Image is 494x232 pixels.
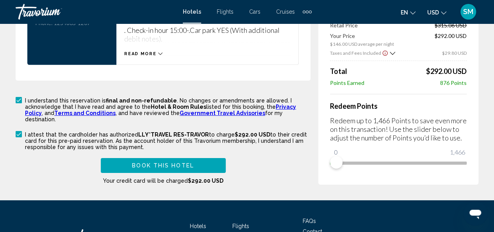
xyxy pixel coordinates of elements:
[330,116,467,142] p: Redeem up to 1,466 Points to save even more on this transaction! Use the slider below to adjust t...
[303,5,312,18] button: Extra navigation items
[330,50,381,56] span: Taxes and Fees Included
[463,201,488,226] iframe: Button to launch messaging window
[330,41,394,47] span: $146.00 USD average per night
[106,97,177,104] span: final and non-refundable
[25,131,310,150] p: I attest that the cardholder has authorized to charge to their credit card for this pre-paid rese...
[188,178,223,184] span: $292.00 USD
[435,32,467,47] span: $292.00 USD
[25,104,296,116] a: Privacy Policy
[330,49,395,57] button: Show Taxes and Fees breakdown
[435,22,467,29] span: $315.06 USD
[330,79,364,86] span: Points Earned
[427,9,439,16] span: USD
[330,102,467,110] h4: Redeem Points
[330,22,358,29] span: Retail Price
[183,9,201,15] a: Hotels
[25,97,310,122] p: I understand this reservation is . No changes or amendments are allowed. I acknowledge that I hav...
[138,131,209,138] span: LLY*TRAVEL RES-TRAVOR
[440,79,467,86] span: 876 Points
[249,9,260,15] a: Cars
[54,110,116,116] a: Terms and Conditions
[458,4,478,20] button: User Menu
[101,158,226,173] button: Book this hotel
[442,50,467,56] span: $29.80 USD
[235,131,270,138] span: $292.00 USD
[124,51,162,57] button: Read more
[333,147,339,157] span: 0
[463,8,473,16] span: SM
[124,26,291,43] p: . Check-in hour 15:00-.Car park YES (With additional debit notes).
[217,9,234,15] a: Flights
[232,223,249,229] a: Flights
[276,9,295,15] a: Cruises
[151,104,206,110] span: Hotel & Room Rules
[132,163,194,169] span: Book this hotel
[180,110,265,116] a: Government Travel Advisories
[449,147,466,157] span: 1,466
[190,223,206,229] a: Hotels
[330,32,394,39] span: Your Price
[401,7,416,18] button: Change language
[103,178,223,184] span: Your credit card will be charged
[401,9,408,16] span: en
[426,67,467,76] span: $292.00 USD
[16,4,175,20] a: Travorium
[124,51,156,56] span: Read more
[303,218,316,224] a: FAQs
[330,67,347,76] span: Total
[427,7,446,18] button: Change currency
[382,49,388,56] button: Show Taxes and Fees disclaimer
